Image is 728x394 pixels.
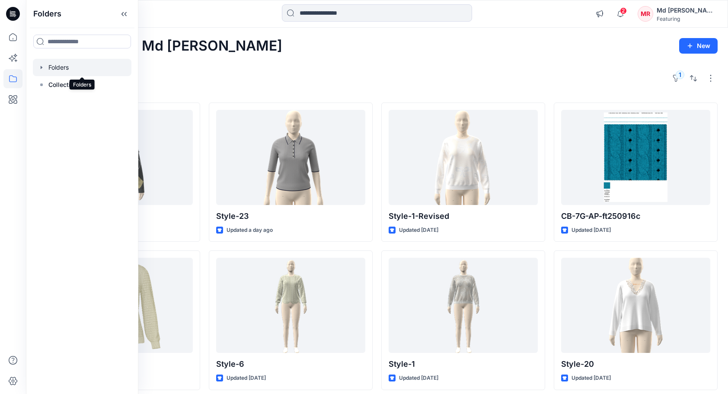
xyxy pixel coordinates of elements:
p: Updated [DATE] [572,226,611,235]
h2: Welcome back, Md [PERSON_NAME] [36,38,282,54]
p: Style-1 [389,358,538,370]
a: Style-20 [561,258,710,353]
p: Style-1-Revised [389,210,538,222]
a: Style-6 [216,258,365,353]
p: Collections [48,80,81,90]
div: Md [PERSON_NAME][DEMOGRAPHIC_DATA] [657,5,717,16]
a: Style-23 [216,110,365,205]
p: Style-23 [216,210,365,222]
p: Updated [DATE] [399,374,438,383]
button: 1 [669,71,683,85]
p: Style-20 [561,358,710,370]
p: Updated a day ago [227,226,273,235]
a: CB-7G-AP-ft250916c [561,110,710,205]
span: 2 [620,7,627,14]
a: Style-1 [389,258,538,353]
p: Updated [DATE] [227,374,266,383]
p: CB-7G-AP-ft250916c [561,210,710,222]
button: New [679,38,718,54]
p: Updated [DATE] [399,226,438,235]
div: Featuring [657,16,717,22]
div: MR [638,6,653,22]
p: Style-6 [216,358,365,370]
a: Style-1-Revised [389,110,538,205]
p: Updated [DATE] [572,374,611,383]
